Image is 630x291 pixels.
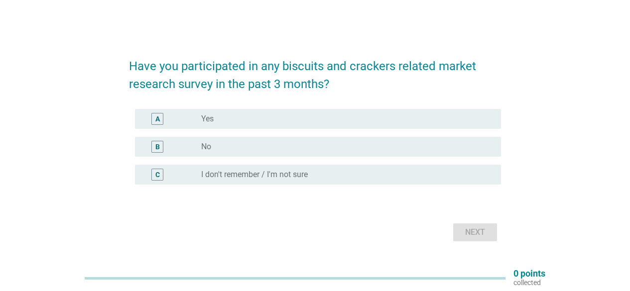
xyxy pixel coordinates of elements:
[155,113,160,124] div: A
[201,114,214,124] label: Yes
[155,141,160,152] div: B
[513,269,545,278] p: 0 points
[129,47,501,93] h2: Have you participated in any biscuits and crackers related market research survey in the past 3 m...
[201,142,211,152] label: No
[155,169,160,180] div: C
[513,278,545,287] p: collected
[201,170,308,180] label: I don't remember / I'm not sure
